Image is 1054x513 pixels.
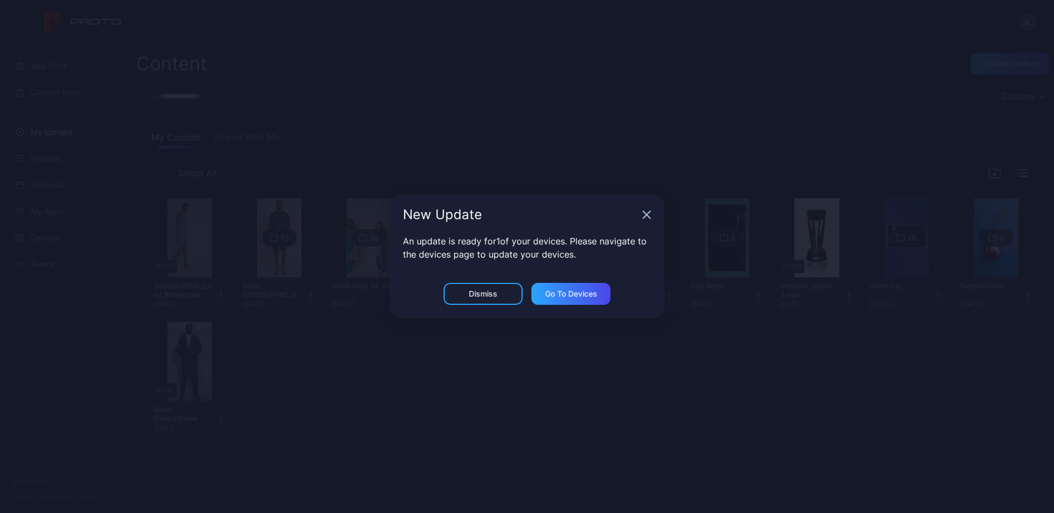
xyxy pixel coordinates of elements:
p: An update is ready for 1 of your devices. Please navigate to the devices page to update your devi... [403,235,651,261]
button: Go to devices [531,283,610,305]
div: New Update [403,208,638,221]
button: Dismiss [444,283,523,305]
div: Dismiss [469,289,497,298]
div: Go to devices [545,289,597,298]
